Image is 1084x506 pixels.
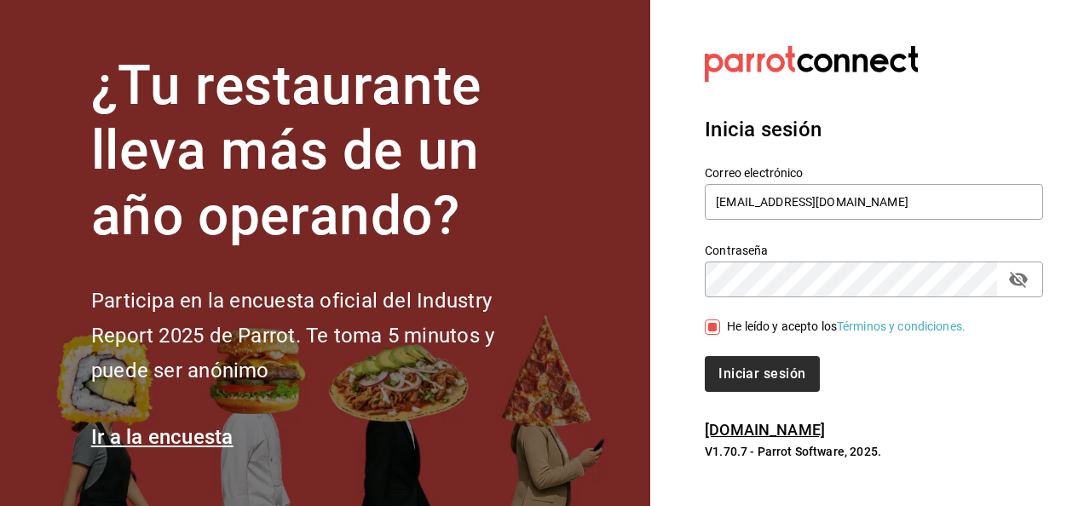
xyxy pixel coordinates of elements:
[705,356,819,392] button: Iniciar sesión
[705,166,1043,178] label: Correo electrónico
[705,443,1043,460] p: V1.70.7 - Parrot Software, 2025.
[727,318,966,336] div: He leído y acepto los
[837,319,966,333] a: Términos y condiciones.
[705,244,1043,256] label: Contraseña
[91,284,551,388] h2: Participa en la encuesta oficial del Industry Report 2025 de Parrot. Te toma 5 minutos y puede se...
[91,425,234,449] a: Ir a la encuesta
[705,114,1043,145] h3: Inicia sesión
[705,184,1043,220] input: Ingresa tu correo electrónico
[1004,265,1033,294] button: passwordField
[91,54,551,250] h1: ¿Tu restaurante lleva más de un año operando?
[705,421,825,439] a: [DOMAIN_NAME]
